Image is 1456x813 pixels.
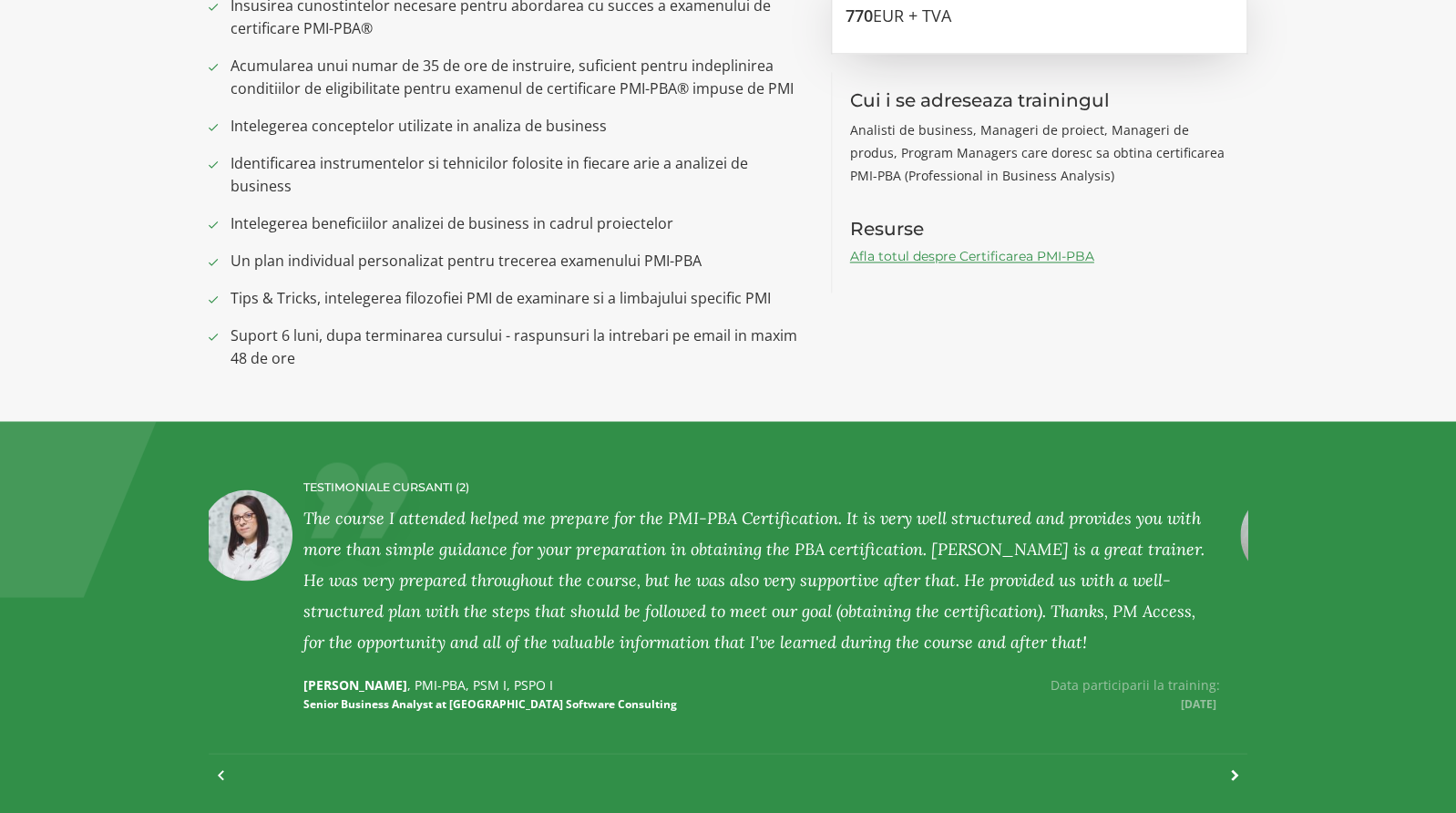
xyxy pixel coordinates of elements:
p: [PERSON_NAME] [303,675,762,712]
span: Un plan individual personalizat pentru trecerea examenului PMI-PBA [231,250,804,273]
p: Analisti de business, Manageri de proiect, Manageri de produs, Program Managers care doresc sa ob... [850,118,1230,187]
a: Afla totul despre Certificarea PMI-PBA [850,248,1094,264]
img: Andreea Palu [1240,489,1331,581]
h4: TESTIMONIALE CURSANTI (2) [303,480,1220,493]
span: Intelegerea conceptelor utilizate in analiza de business [231,115,804,138]
img: Daiana Oprea [201,489,292,581]
h3: Cui i se adreseaza trainingul [850,90,1230,110]
span: Tips & Tricks, intelegerea filozofiei PMI de examinare si a limbajului specific PMI [231,287,804,310]
span: EUR + TVA [873,5,951,26]
h3: 770 [846,7,1234,26]
span: Identificarea instrumentelor si tehnicilor folosite in fiecare arie a analizei de business [231,152,804,198]
h3: Resurse [850,219,1230,239]
div: The course I attended helped me prepare for the PMI-PBA Certification. It is very well structured... [303,502,1220,657]
span: [DATE] [1181,695,1220,711]
small: Senior Business Analyst at [GEOGRAPHIC_DATA] Software Consulting [303,695,676,711]
span: Suport 6 luni, dupa terminarea cursului - raspunsuri la intrebari pe email in maxim 48 de ore [231,324,804,370]
span: , PMI-PBA, PSM I, PSPO I [407,675,553,693]
span: Acumularea unui numar de 35 de ore de instruire, suficient pentru indeplinirea conditiilor de eli... [231,55,804,100]
p: Data participarii la training: [762,675,1220,712]
span: Intelegerea beneficiilor analizei de business in cadrul proiectelor [231,212,804,235]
